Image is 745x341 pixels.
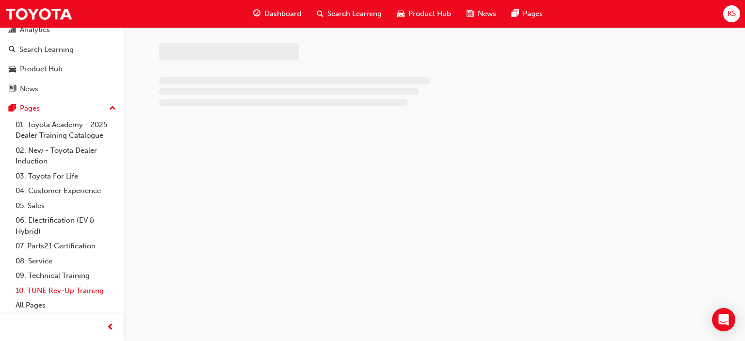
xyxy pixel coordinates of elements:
[467,8,474,20] span: news-icon
[107,322,114,334] span: prev-icon
[4,21,120,39] a: Analytics
[12,198,120,213] a: 05. Sales
[478,8,496,19] span: News
[9,46,16,54] span: search-icon
[264,8,301,19] span: Dashboard
[4,60,120,78] a: Product Hub
[9,26,16,34] span: chart-icon
[109,102,116,115] span: up-icon
[12,254,120,269] a: 08. Service
[4,99,120,117] button: Pages
[9,65,16,74] span: car-icon
[459,4,504,24] a: news-iconNews
[309,4,389,24] a: search-iconSearch Learning
[397,8,405,20] span: car-icon
[12,283,120,298] a: 10. TUNE Rev-Up Training
[19,44,74,55] div: Search Learning
[20,83,38,95] div: News
[20,64,63,75] div: Product Hub
[712,308,735,331] div: Open Intercom Messenger
[317,8,324,20] span: search-icon
[723,5,740,22] button: KS
[12,298,120,313] a: All Pages
[12,169,120,184] a: 03. Toyota For Life
[9,104,16,113] span: pages-icon
[9,85,16,94] span: news-icon
[245,4,309,24] a: guage-iconDashboard
[4,41,120,59] a: Search Learning
[12,117,120,143] a: 01. Toyota Academy - 2025 Dealer Training Catalogue
[12,268,120,283] a: 09. Technical Training
[408,8,451,19] span: Product Hub
[12,143,120,169] a: 02. New - Toyota Dealer Induction
[12,183,120,198] a: 04. Customer Experience
[12,213,120,239] a: 06. Electrification (EV & Hybrid)
[504,4,551,24] a: pages-iconPages
[4,80,120,98] a: News
[12,239,120,254] a: 07. Parts21 Certification
[512,8,519,20] span: pages-icon
[327,8,382,19] span: Search Learning
[728,8,736,19] span: KS
[5,3,73,25] img: Trak
[523,8,543,19] span: Pages
[20,24,50,35] div: Analytics
[253,8,260,20] span: guage-icon
[389,4,459,24] a: car-iconProduct Hub
[20,103,40,114] div: Pages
